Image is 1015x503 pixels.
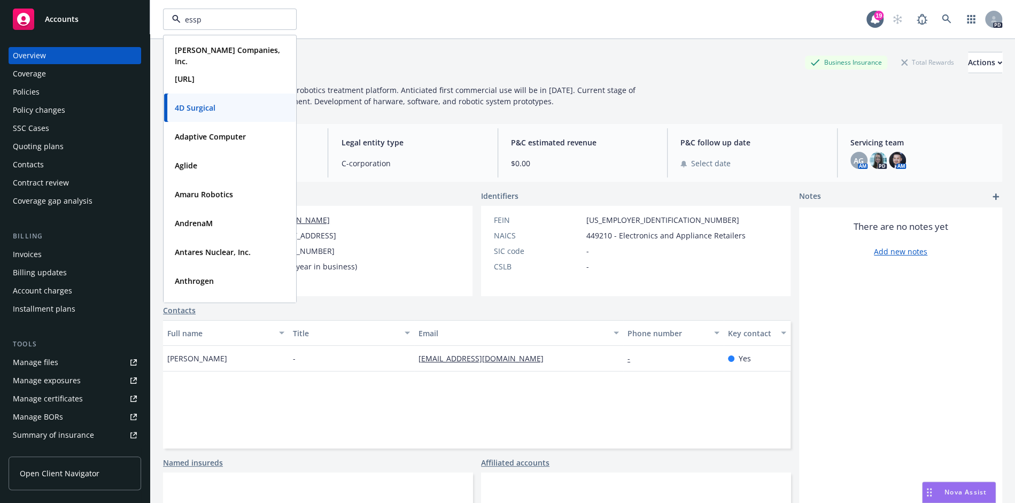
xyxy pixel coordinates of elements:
div: Summary of insurance [13,427,94,444]
button: Email [414,320,623,346]
div: Installment plans [13,300,75,318]
div: Invoices [13,246,42,263]
span: C-corporation [341,158,484,169]
img: photo [870,152,887,169]
div: Total Rewards [896,56,959,69]
div: Billing [9,231,141,242]
button: Full name [163,320,289,346]
div: CSLB [494,261,582,272]
div: Account charges [13,282,72,299]
span: Select date [691,158,731,169]
img: photo [889,152,906,169]
button: Key contact [724,320,791,346]
strong: AndrenaM [175,218,213,228]
strong: [URL] [175,74,195,84]
div: Contacts [13,156,44,173]
a: Named insureds [163,457,223,468]
span: 4D Surgical is developing a surgical robotics treatment platform. Anticiated first commercial use... [167,85,638,106]
div: Manage files [13,354,58,371]
strong: Amaru Robotics [175,189,233,199]
a: - [627,353,639,363]
span: - [586,245,589,257]
a: Manage certificates [9,390,141,407]
a: Summary of insurance [9,427,141,444]
div: Manage certificates [13,390,83,407]
div: FEIN [494,214,582,226]
div: Email [419,328,607,339]
span: $0.00 [511,158,654,169]
div: Overview [13,47,46,64]
a: Invoices [9,246,141,263]
a: Policies [9,83,141,100]
a: Search [936,9,957,30]
a: Affiliated accounts [481,457,549,468]
span: P&C follow up date [680,137,824,148]
a: Manage exposures [9,372,141,389]
div: Quoting plans [13,138,64,155]
a: Quoting plans [9,138,141,155]
button: Actions [968,52,1002,73]
div: Manage BORs [13,408,63,425]
strong: Anthrogen [175,276,214,286]
button: Phone number [623,320,724,346]
div: Coverage [13,65,46,82]
span: [PERSON_NAME] [167,353,227,364]
a: Policy changes [9,102,141,119]
span: [PHONE_NUMBER] [268,245,335,257]
span: Legal entity type [341,137,484,148]
span: Nova Assist [944,487,987,497]
span: - [586,261,589,272]
div: Phone number [627,328,708,339]
a: Manage files [9,354,141,371]
span: 2024 (1 year in business) [268,261,357,272]
a: Contract review [9,174,141,191]
div: Title [293,328,398,339]
a: Start snowing [887,9,908,30]
span: - [293,353,296,364]
span: 449210 - Electronics and Appliance Retailers [586,230,746,241]
strong: Antares Nuclear, Inc. [175,247,251,257]
a: [EMAIL_ADDRESS][DOMAIN_NAME] [419,353,552,363]
span: Notes [799,190,821,203]
input: Filter by keyword [181,14,275,25]
span: Accounts [45,15,79,24]
strong: 4D Surgical [175,103,215,113]
div: Contract review [13,174,69,191]
strong: Aglide [175,160,197,171]
a: Report a Bug [911,9,933,30]
span: Yes [739,353,751,364]
div: Business Insurance [805,56,887,69]
a: Installment plans [9,300,141,318]
a: SSC Cases [9,120,141,137]
div: Full name [167,328,273,339]
a: add [989,190,1002,203]
span: AG [854,155,864,166]
a: Add new notes [874,246,927,257]
button: Title [289,320,414,346]
a: Switch app [960,9,982,30]
a: Manage BORs [9,408,141,425]
a: Accounts [9,4,141,34]
a: [DOMAIN_NAME] [268,215,330,225]
div: SIC code [494,245,582,257]
div: NAICS [494,230,582,241]
div: Billing updates [13,264,67,281]
a: Account charges [9,282,141,299]
div: Manage exposures [13,372,81,389]
div: Tools [9,339,141,350]
div: Policies [13,83,40,100]
div: Policy changes [13,102,65,119]
a: Contacts [9,156,141,173]
span: [US_EMPLOYER_IDENTIFICATION_NUMBER] [586,214,739,226]
a: Overview [9,47,141,64]
strong: [PERSON_NAME] Companies, Inc. [175,45,280,66]
div: SSC Cases [13,120,49,137]
button: Nova Assist [922,482,996,503]
span: There are no notes yet [854,220,948,233]
a: Contacts [163,305,196,316]
div: Coverage gap analysis [13,192,92,210]
span: Identifiers [481,190,518,202]
span: Open Client Navigator [20,468,99,479]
